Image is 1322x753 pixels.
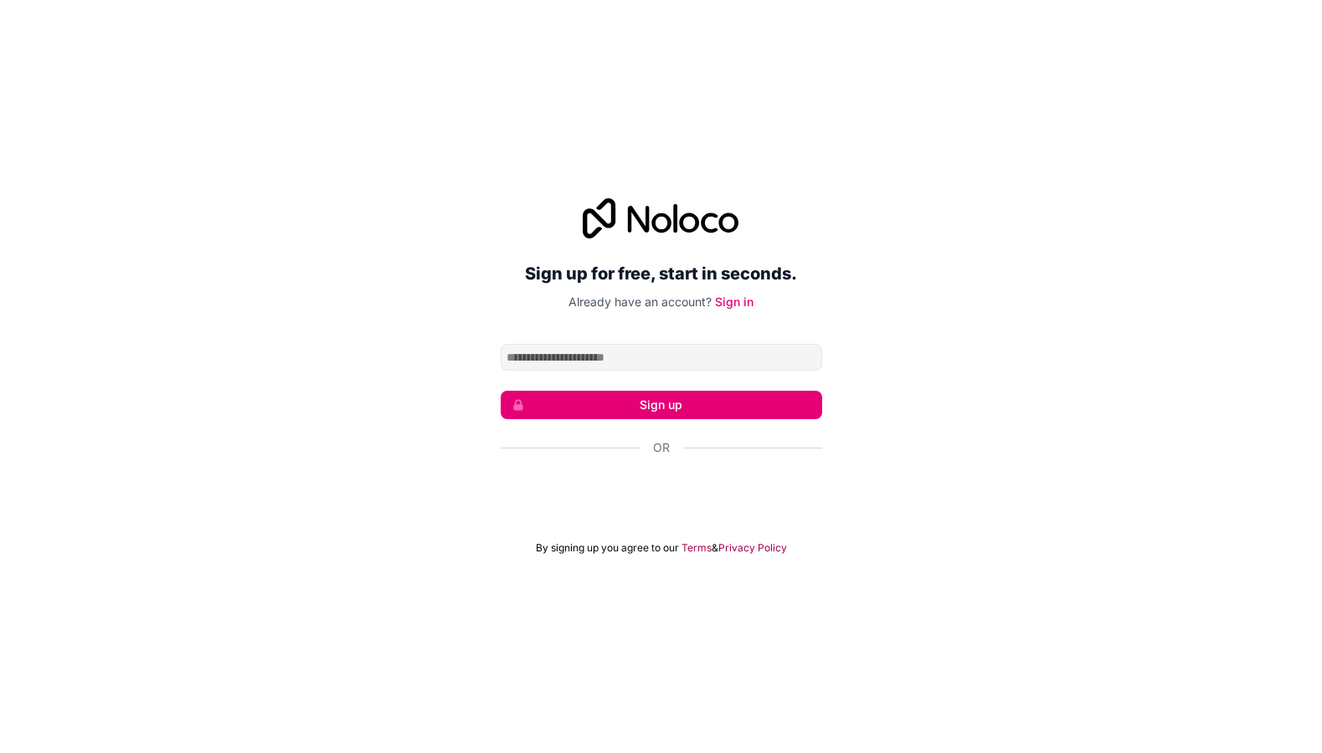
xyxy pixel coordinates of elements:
a: Sign in [715,295,754,309]
a: Privacy Policy [718,541,787,555]
span: By signing up you agree to our [536,541,679,555]
h2: Sign up for free, start in seconds. [501,259,822,289]
a: Terms [682,541,712,555]
span: Already have an account? [568,295,712,309]
span: & [712,541,718,555]
span: Or [653,439,670,456]
button: Sign up [501,391,822,419]
input: Email address [501,344,822,371]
